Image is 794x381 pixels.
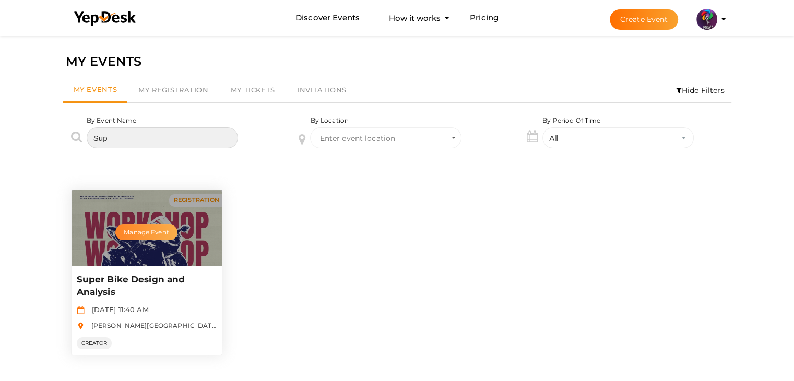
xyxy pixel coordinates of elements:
button: Manage Event [115,224,177,240]
a: My Registration [127,78,219,102]
span: Select box activate [310,127,461,148]
img: calendar.svg [77,306,85,314]
span: My Registration [138,86,208,94]
li: Hide Filters [669,78,731,102]
button: Create Event [610,9,679,30]
span: Enter event location [319,134,395,143]
span: [PERSON_NAME][GEOGRAPHIC_DATA], [GEOGRAPHIC_DATA], [GEOGRAPHIC_DATA], [GEOGRAPHIC_DATA], [GEOGRAP... [86,322,519,329]
span: CREATOR [77,337,112,349]
label: By Location [310,116,349,125]
a: Invitations [286,78,358,102]
a: My Events [63,78,128,103]
span: [DATE] 11:40 AM [87,305,149,314]
p: Super Bike Design and Analysis [77,273,214,299]
span: My Tickets [231,86,275,94]
label: By Period Of Time [542,116,600,125]
span: My Events [74,85,117,93]
img: 5BK8ZL5P_small.png [696,9,717,30]
button: How it works [386,8,444,28]
div: MY EVENTS [66,52,729,72]
img: location.svg [77,322,85,330]
a: Discover Events [295,8,360,28]
a: My Tickets [220,78,286,102]
span: Invitations [297,86,347,94]
a: Pricing [470,8,499,28]
input: Enter event name [87,127,238,148]
label: By Event Name [87,116,137,125]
